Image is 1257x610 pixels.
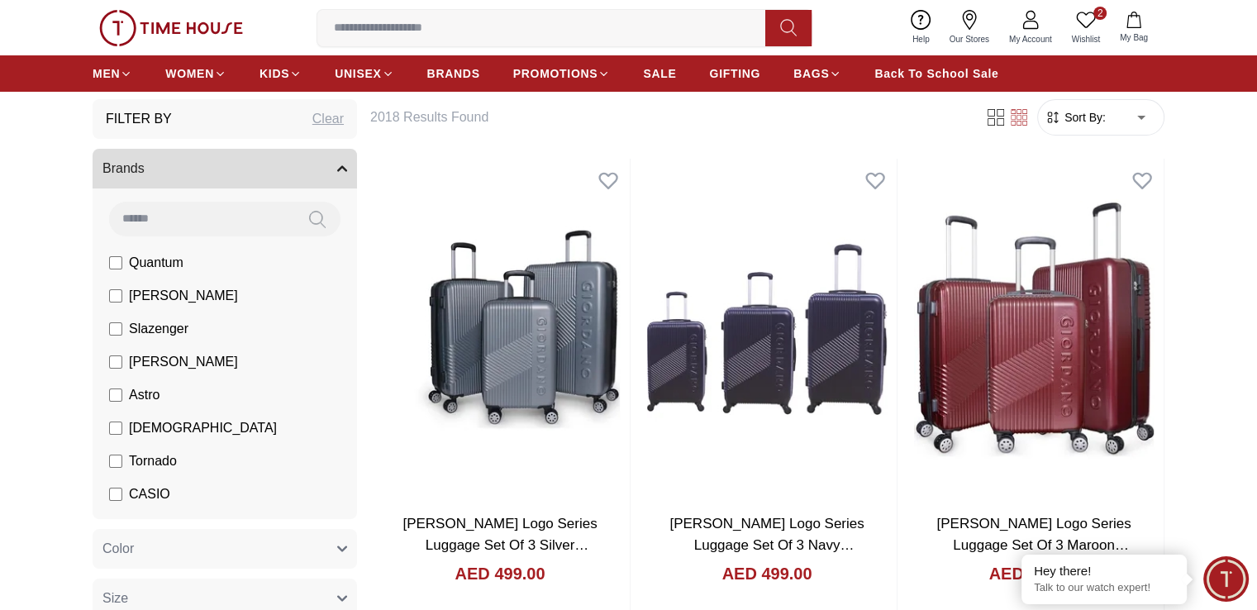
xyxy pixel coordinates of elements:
[102,589,128,608] span: Size
[109,455,122,468] input: Tornado
[1110,8,1158,47] button: My Bag
[259,59,302,88] a: KIDS
[709,59,760,88] a: GIFTING
[165,59,226,88] a: WOMEN
[1002,33,1059,45] span: My Account
[129,352,238,372] span: [PERSON_NAME]
[906,33,936,45] span: Help
[102,159,145,179] span: Brands
[370,107,964,127] h6: 2018 Results Found
[904,159,1164,500] img: Giordano Logo Series Luggage Set Of 3 Maroon GR020.MRN
[1034,581,1174,595] p: Talk to our watch expert!
[93,529,357,569] button: Color
[165,65,214,82] span: WOMEN
[427,65,480,82] span: BRANDS
[102,539,134,559] span: Color
[643,65,676,82] span: SALE
[513,65,598,82] span: PROMOTIONS
[335,59,393,88] a: UNISEX
[427,59,480,88] a: BRANDS
[129,286,238,306] span: [PERSON_NAME]
[793,59,841,88] a: BAGS
[989,562,1079,585] h4: AED 499.00
[93,65,120,82] span: MEN
[643,59,676,88] a: SALE
[1065,33,1107,45] span: Wishlist
[1034,563,1174,579] div: Hey there!
[637,159,897,500] img: Giordano Logo Series Luggage Set Of 3 Navy GR020.NVY
[402,516,597,574] a: [PERSON_NAME] Logo Series Luggage Set Of 3 Silver GR020.SLV
[129,484,170,504] span: CASIO
[370,159,630,500] img: Giordano Logo Series Luggage Set Of 3 Silver GR020.SLV
[129,253,183,273] span: Quantum
[669,516,864,574] a: [PERSON_NAME] Logo Series Luggage Set Of 3 Navy GR020.NVY
[312,109,344,129] div: Clear
[109,488,122,501] input: CASIO
[259,65,289,82] span: KIDS
[722,562,812,585] h4: AED 499.00
[1093,7,1107,20] span: 2
[129,385,160,405] span: Astro
[93,59,132,88] a: MEN
[99,10,243,46] img: ...
[455,562,545,585] h4: AED 499.00
[109,256,122,269] input: Quantum
[129,451,177,471] span: Tornado
[106,109,172,129] h3: Filter By
[129,517,180,537] span: CITIZEN
[513,59,611,88] a: PROMOTIONS
[129,418,277,438] span: [DEMOGRAPHIC_DATA]
[335,65,381,82] span: UNISEX
[109,388,122,402] input: Astro
[1045,109,1106,126] button: Sort By:
[1062,7,1110,49] a: 2Wishlist
[943,33,996,45] span: Our Stores
[1113,31,1155,44] span: My Bag
[1061,109,1106,126] span: Sort By:
[940,7,999,49] a: Our Stores
[793,65,829,82] span: BAGS
[921,516,1164,574] a: [PERSON_NAME] Logo Series Luggage Set Of 3 Maroon [MEDICAL_RECORD_NUMBER].MRN
[874,59,998,88] a: Back To School Sale
[902,7,940,49] a: Help
[109,422,122,435] input: [DEMOGRAPHIC_DATA]
[109,289,122,303] input: [PERSON_NAME]
[1203,556,1249,602] div: Chat Widget
[709,65,760,82] span: GIFTING
[874,65,998,82] span: Back To School Sale
[109,322,122,336] input: Slazenger
[109,355,122,369] input: [PERSON_NAME]
[129,319,188,339] span: Slazenger
[93,149,357,188] button: Brands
